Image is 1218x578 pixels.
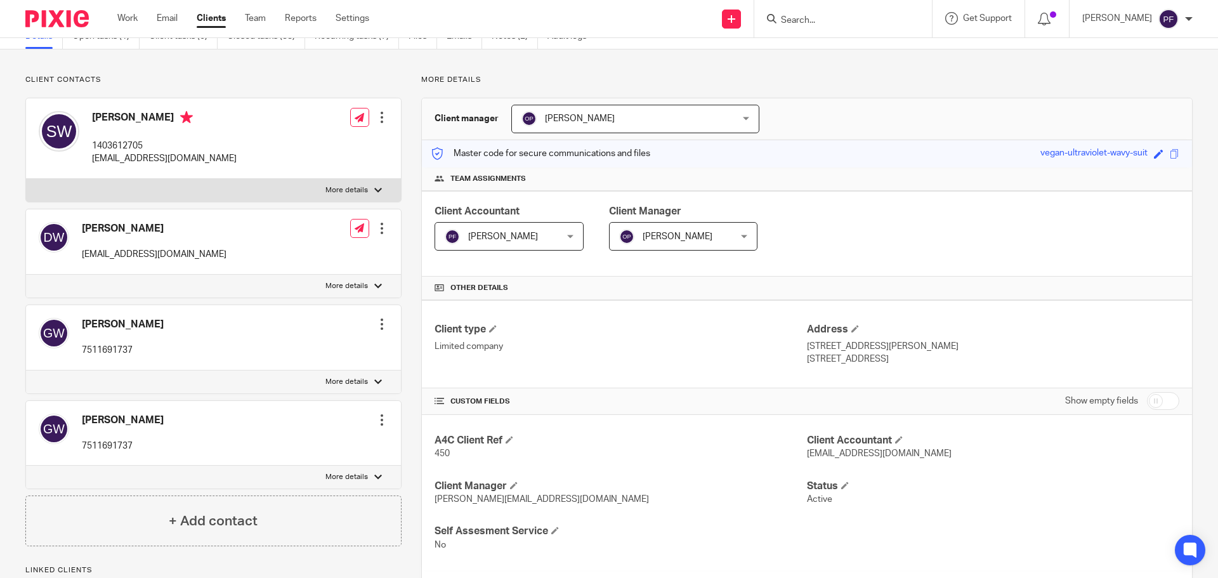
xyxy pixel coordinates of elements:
[643,232,712,241] span: [PERSON_NAME]
[545,114,615,123] span: [PERSON_NAME]
[25,10,89,27] img: Pixie
[450,174,526,184] span: Team assignments
[435,340,807,353] p: Limited company
[435,449,450,458] span: 450
[157,12,178,25] a: Email
[92,111,237,127] h4: [PERSON_NAME]
[807,449,952,458] span: [EMAIL_ADDRESS][DOMAIN_NAME]
[521,111,537,126] img: svg%3E
[468,232,538,241] span: [PERSON_NAME]
[82,344,164,357] p: 7511691737
[325,281,368,291] p: More details
[82,248,226,261] p: [EMAIL_ADDRESS][DOMAIN_NAME]
[807,340,1179,353] p: [STREET_ADDRESS][PERSON_NAME]
[807,323,1179,336] h4: Address
[807,353,1179,365] p: [STREET_ADDRESS]
[1040,147,1148,161] div: vegan-ultraviolet-wavy-suit
[1082,12,1152,25] p: [PERSON_NAME]
[431,147,650,160] p: Master code for secure communications and files
[435,495,649,504] span: [PERSON_NAME][EMAIL_ADDRESS][DOMAIN_NAME]
[82,414,164,427] h4: [PERSON_NAME]
[325,377,368,387] p: More details
[39,318,69,348] img: svg%3E
[619,229,634,244] img: svg%3E
[39,111,79,152] img: svg%3E
[39,414,69,444] img: svg%3E
[807,495,832,504] span: Active
[25,565,402,575] p: Linked clients
[435,480,807,493] h4: Client Manager
[169,511,258,531] h4: + Add contact
[245,12,266,25] a: Team
[435,541,446,549] span: No
[807,434,1179,447] h4: Client Accountant
[336,12,369,25] a: Settings
[1065,395,1138,407] label: Show empty fields
[435,434,807,447] h4: A4C Client Ref
[445,229,460,244] img: svg%3E
[963,14,1012,23] span: Get Support
[285,12,317,25] a: Reports
[435,397,807,407] h4: CUSTOM FIELDS
[117,12,138,25] a: Work
[435,206,520,216] span: Client Accountant
[82,222,226,235] h4: [PERSON_NAME]
[435,525,807,538] h4: Self Assesment Service
[435,112,499,125] h3: Client manager
[1158,9,1179,29] img: svg%3E
[82,318,164,331] h4: [PERSON_NAME]
[25,75,402,85] p: Client contacts
[92,152,237,165] p: [EMAIL_ADDRESS][DOMAIN_NAME]
[325,185,368,195] p: More details
[92,140,237,152] p: 1403612705
[450,283,508,293] span: Other details
[780,15,894,27] input: Search
[435,323,807,336] h4: Client type
[807,480,1179,493] h4: Status
[325,472,368,482] p: More details
[82,440,164,452] p: 7511691737
[197,12,226,25] a: Clients
[609,206,681,216] span: Client Manager
[180,111,193,124] i: Primary
[421,75,1193,85] p: More details
[39,222,69,253] img: svg%3E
